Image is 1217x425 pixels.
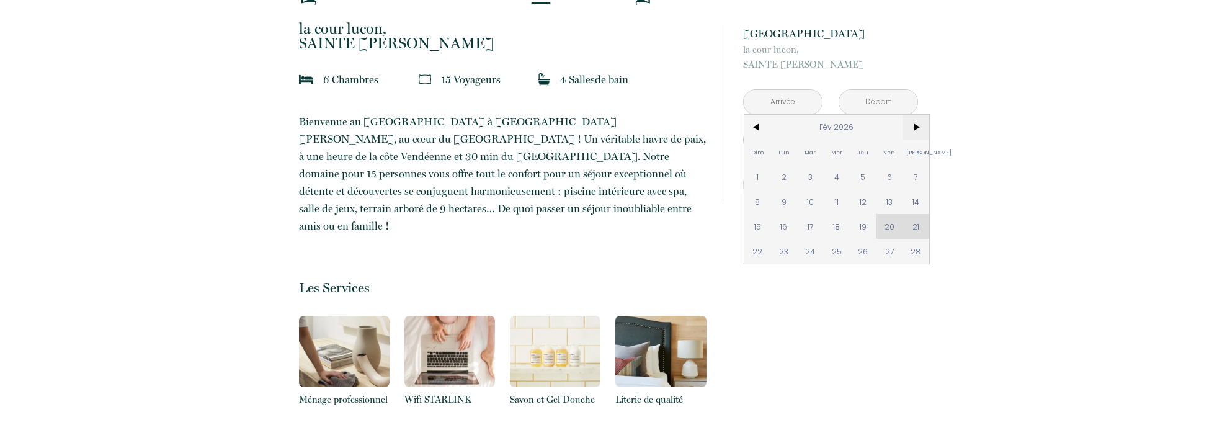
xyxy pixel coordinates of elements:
span: 28 [903,239,929,264]
p: Savon et Gel Douche [510,392,600,407]
span: 22 [744,239,771,264]
span: Fév 2026 [770,115,903,140]
span: Ven [876,140,903,164]
p: Wifi STARLINK [404,392,495,407]
span: 23 [770,239,797,264]
input: Arrivée [744,90,822,114]
p: Bienvenue au [GEOGRAPHIC_DATA] à [GEOGRAPHIC_DATA][PERSON_NAME], au cœur du [GEOGRAPHIC_DATA] ! U... [299,113,706,235]
p: [GEOGRAPHIC_DATA] [743,25,918,42]
p: SAINTE [PERSON_NAME] [743,42,918,72]
span: Dim [744,140,771,164]
span: 18 [823,214,850,239]
p: 15 Voyageur [441,71,501,88]
p: SAINTE [PERSON_NAME] [299,21,706,51]
span: 12 [850,189,876,214]
span: 7 [903,164,929,189]
span: 1 [744,164,771,189]
img: 16317117791311.png [615,316,706,387]
span: Jeu [850,140,876,164]
span: 14 [903,189,929,214]
span: s [496,73,501,86]
img: 16317118070204.png [510,316,600,387]
p: 6 Chambre [323,71,378,88]
span: 19 [850,214,876,239]
span: 4 [823,164,850,189]
span: 26 [850,239,876,264]
span: la cour lucon, [299,21,706,36]
span: 8 [744,189,771,214]
span: 15 [744,214,771,239]
span: s [374,73,378,86]
img: guests [419,73,431,86]
span: 9 [770,189,797,214]
input: Départ [839,90,917,114]
p: 4 Salle de bain [560,71,628,88]
span: 6 [876,164,903,189]
span: la cour lucon, [743,42,918,57]
span: 10 [797,189,824,214]
p: Les Services [299,279,706,296]
span: s [591,73,595,86]
button: Réserver [743,168,918,201]
span: 11 [823,189,850,214]
p: Literie de qualité [615,392,706,407]
span: 3 [797,164,824,189]
span: 24 [797,239,824,264]
span: < [744,115,771,140]
span: [PERSON_NAME] [903,140,929,164]
span: 5 [850,164,876,189]
span: 13 [876,189,903,214]
span: 17 [797,214,824,239]
span: 27 [876,239,903,264]
span: 25 [823,239,850,264]
span: > [903,115,929,140]
span: Mar [797,140,824,164]
img: 16317118538936.png [404,316,495,387]
span: 2 [770,164,797,189]
span: Mer [823,140,850,164]
span: 16 [770,214,797,239]
span: Lun [770,140,797,164]
img: 1631711882769.png [299,316,390,387]
p: Ménage professionnel [299,392,390,407]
